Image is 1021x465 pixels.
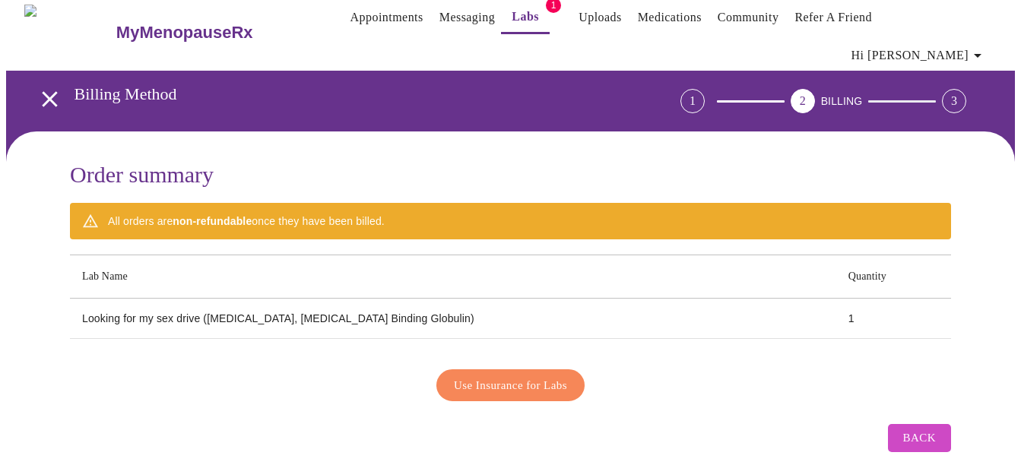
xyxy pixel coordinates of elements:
button: Uploads [572,2,628,33]
h3: Order summary [70,162,951,188]
th: Quantity [836,255,951,299]
th: Lab Name [70,255,836,299]
a: Community [718,7,779,28]
a: Refer a Friend [794,7,872,28]
a: Messaging [439,7,495,28]
a: Labs [512,6,539,27]
span: BILLING [821,95,863,107]
div: 3 [942,89,966,113]
h3: Billing Method [75,84,596,104]
a: MyMenopauseRx [114,6,313,59]
strong: non-refundable [173,215,252,227]
button: Labs [501,2,550,34]
button: open drawer [27,77,72,122]
a: Appointments [350,7,423,28]
button: Use Insurance for Labs [436,369,585,401]
div: All orders are once they have been billed. [108,207,385,235]
button: Hi [PERSON_NAME] [845,40,993,71]
span: Hi [PERSON_NAME] [851,45,987,66]
button: Refer a Friend [788,2,878,33]
button: Back [888,424,951,451]
button: Appointments [344,2,430,33]
button: Messaging [433,2,501,33]
div: 2 [791,89,815,113]
span: Back [903,428,936,448]
a: Uploads [579,7,622,28]
td: 1 [836,299,951,339]
button: Medications [632,2,708,33]
span: Use Insurance for Labs [454,375,567,395]
img: MyMenopauseRx Logo [24,5,114,62]
a: Medications [638,7,702,28]
button: Community [712,2,785,33]
div: 1 [680,89,705,113]
td: Looking for my sex drive ([MEDICAL_DATA], [MEDICAL_DATA] Binding Globulin) [70,299,836,339]
h3: MyMenopauseRx [116,23,253,43]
